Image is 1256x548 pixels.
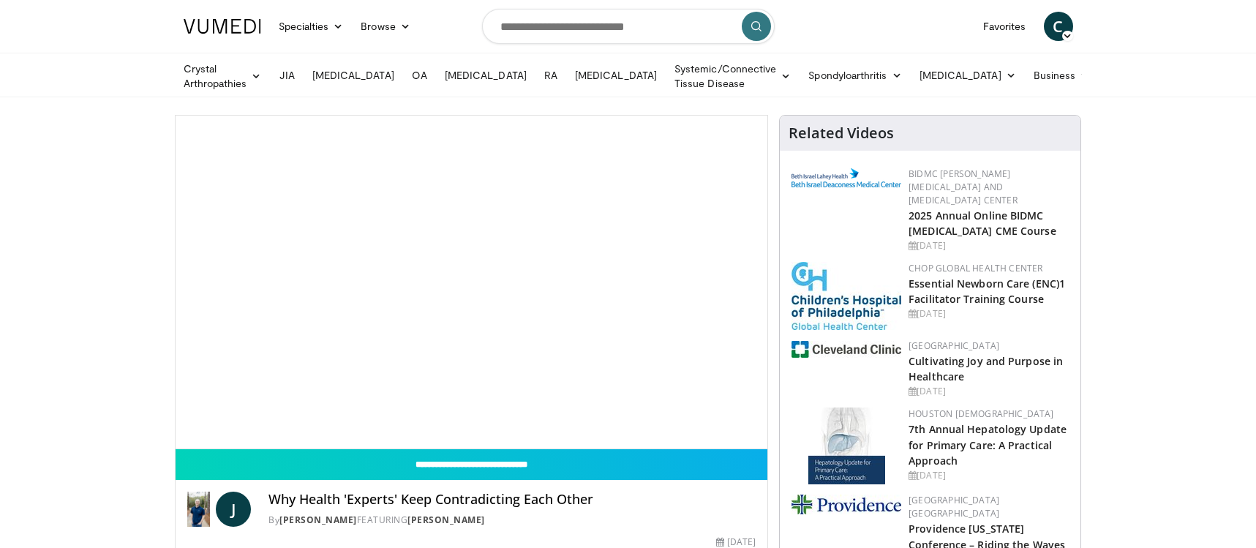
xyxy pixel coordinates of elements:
img: 8fbf8b72-0f77-40e1-90f4-9648163fd298.jpg.150x105_q85_autocrop_double_scale_upscale_version-0.2.jpg [791,262,901,330]
a: J [216,492,251,527]
a: [GEOGRAPHIC_DATA] [GEOGRAPHIC_DATA] [909,494,999,519]
a: [GEOGRAPHIC_DATA] [909,339,999,352]
a: BIDMC [PERSON_NAME][MEDICAL_DATA] and [MEDICAL_DATA] Center [909,168,1018,206]
a: Systemic/Connective Tissue Disease [666,61,800,91]
a: 7th Annual Hepatology Update for Primary Care: A Practical Approach [909,422,1067,467]
a: JIA [271,61,304,90]
a: [MEDICAL_DATA] [436,61,535,90]
a: Browse [352,12,419,41]
a: [MEDICAL_DATA] [566,61,666,90]
a: OA [403,61,436,90]
input: Search topics, interventions [482,9,775,44]
div: [DATE] [909,307,1069,320]
h4: Why Health 'Experts' Keep Contradicting Each Other [268,492,756,508]
a: [MEDICAL_DATA] [911,61,1025,90]
img: 1ef99228-8384-4f7a-af87-49a18d542794.png.150x105_q85_autocrop_double_scale_upscale_version-0.2.jpg [791,341,901,358]
a: Specialties [270,12,353,41]
img: c96b19ec-a48b-46a9-9095-935f19585444.png.150x105_q85_autocrop_double_scale_upscale_version-0.2.png [791,168,901,187]
img: 9aead070-c8c9-47a8-a231-d8565ac8732e.png.150x105_q85_autocrop_double_scale_upscale_version-0.2.jpg [791,495,901,514]
a: C [1044,12,1073,41]
a: Spondyloarthritis [800,61,910,90]
h4: Related Videos [789,124,894,142]
a: [PERSON_NAME] [407,514,485,526]
video-js: Video Player [176,116,768,449]
a: Essential Newborn Care (ENC)1 Facilitator Training Course [909,277,1065,306]
a: Business [1025,61,1099,90]
div: By FEATURING [268,514,756,527]
a: [PERSON_NAME] [279,514,357,526]
a: RA [535,61,566,90]
div: [DATE] [909,385,1069,398]
div: [DATE] [909,239,1069,252]
img: 83b65fa9-3c25-403e-891e-c43026028dd2.jpg.150x105_q85_autocrop_double_scale_upscale_version-0.2.jpg [808,408,885,484]
a: [MEDICAL_DATA] [304,61,403,90]
a: CHOP Global Health Center [909,262,1042,274]
a: Cultivating Joy and Purpose in Healthcare [909,354,1063,383]
a: Crystal Arthropathies [175,61,271,91]
a: Favorites [974,12,1035,41]
a: 2025 Annual Online BIDMC [MEDICAL_DATA] CME Course [909,209,1056,238]
img: VuMedi Logo [184,19,261,34]
div: [DATE] [909,469,1069,482]
a: Houston [DEMOGRAPHIC_DATA] [909,408,1053,420]
img: Dr. Jordan Rennicke [187,492,211,527]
